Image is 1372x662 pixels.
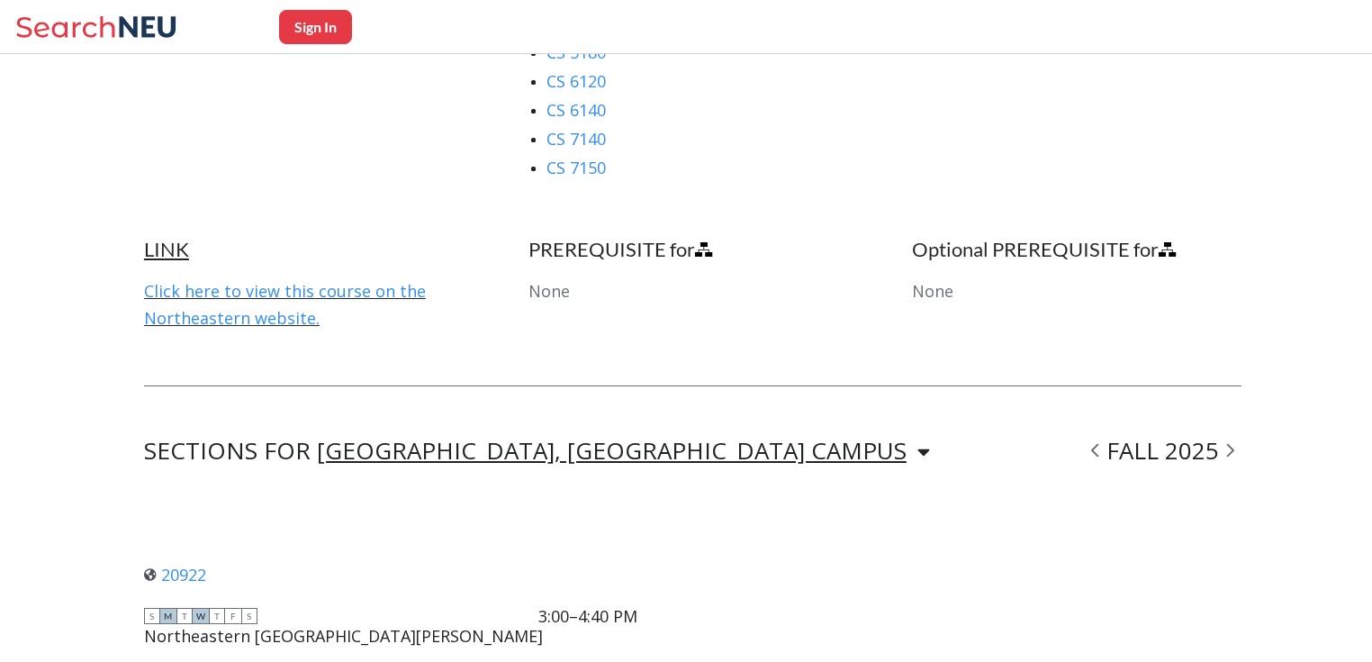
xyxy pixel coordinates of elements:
[912,237,1241,262] h4: Optional PREREQUISITE for
[528,280,570,302] span: None
[546,99,606,121] a: CS 6140
[160,608,176,624] span: M
[144,626,543,646] div: Northeastern [GEOGRAPHIC_DATA][PERSON_NAME]
[144,608,160,624] span: S
[538,606,637,626] div: 3:00–4:40 PM
[546,157,606,178] a: CS 7150
[1084,440,1241,462] div: FALL 2025
[144,564,206,585] a: 20922
[317,440,907,460] div: [GEOGRAPHIC_DATA], [GEOGRAPHIC_DATA] CAMPUS
[241,608,257,624] span: S
[546,70,606,92] a: CS 6120
[209,608,225,624] span: T
[144,280,426,329] a: Click here to view this course on the Northeastern website.
[912,280,953,302] span: None
[528,237,858,262] h4: PREREQUISITE for
[144,440,930,462] div: SECTIONS FOR
[279,10,352,44] button: Sign In
[144,237,474,262] h4: LINK
[546,128,606,150] a: CS 7140
[225,608,241,624] span: F
[193,608,209,624] span: W
[176,608,193,624] span: T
